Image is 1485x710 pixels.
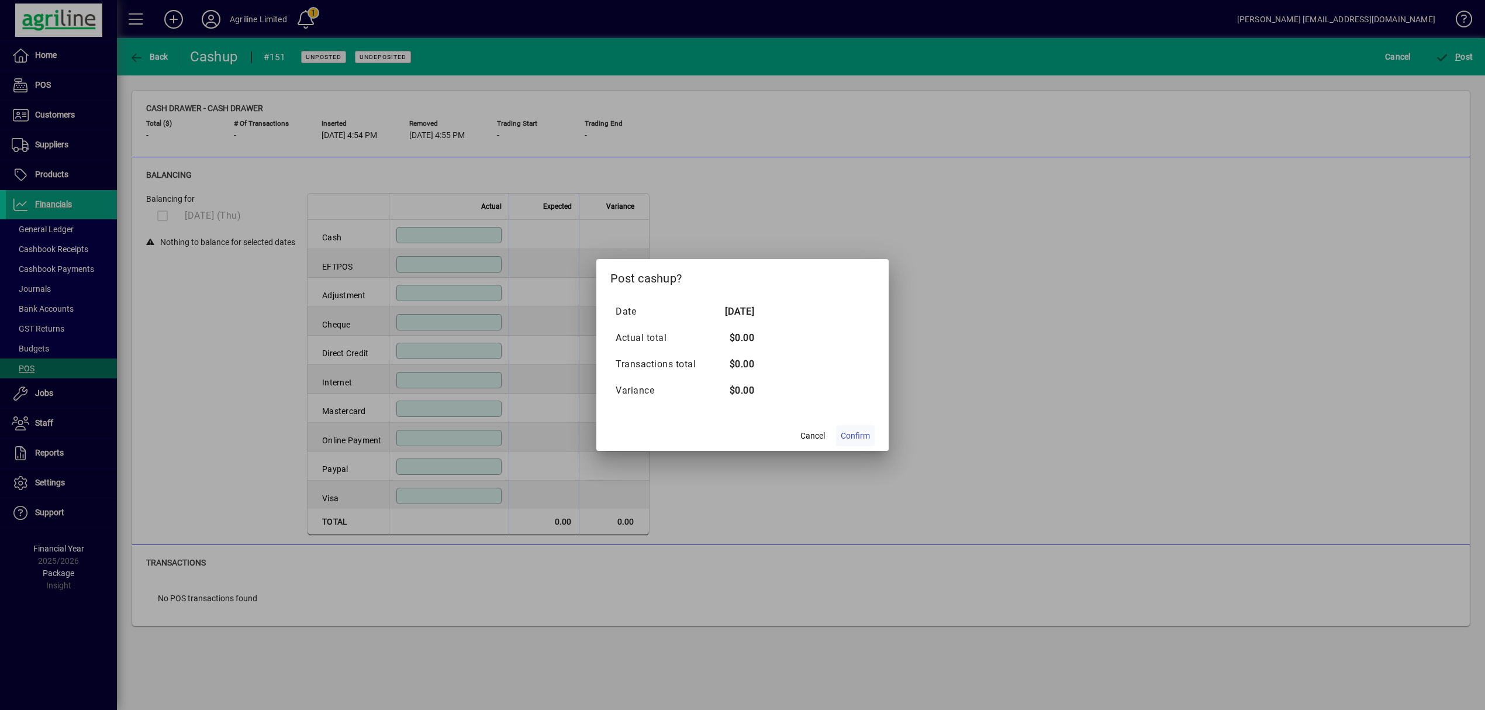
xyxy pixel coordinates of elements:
button: Confirm [836,425,875,446]
td: $0.00 [707,351,754,377]
td: $0.00 [707,325,754,351]
span: Confirm [841,430,870,442]
h2: Post cashup? [596,259,889,293]
td: [DATE] [707,298,754,325]
td: Actual total [615,325,707,351]
td: Variance [615,377,707,404]
td: Transactions total [615,351,707,377]
td: Date [615,298,707,325]
button: Cancel [794,425,831,446]
td: $0.00 [707,377,754,404]
span: Cancel [800,430,825,442]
